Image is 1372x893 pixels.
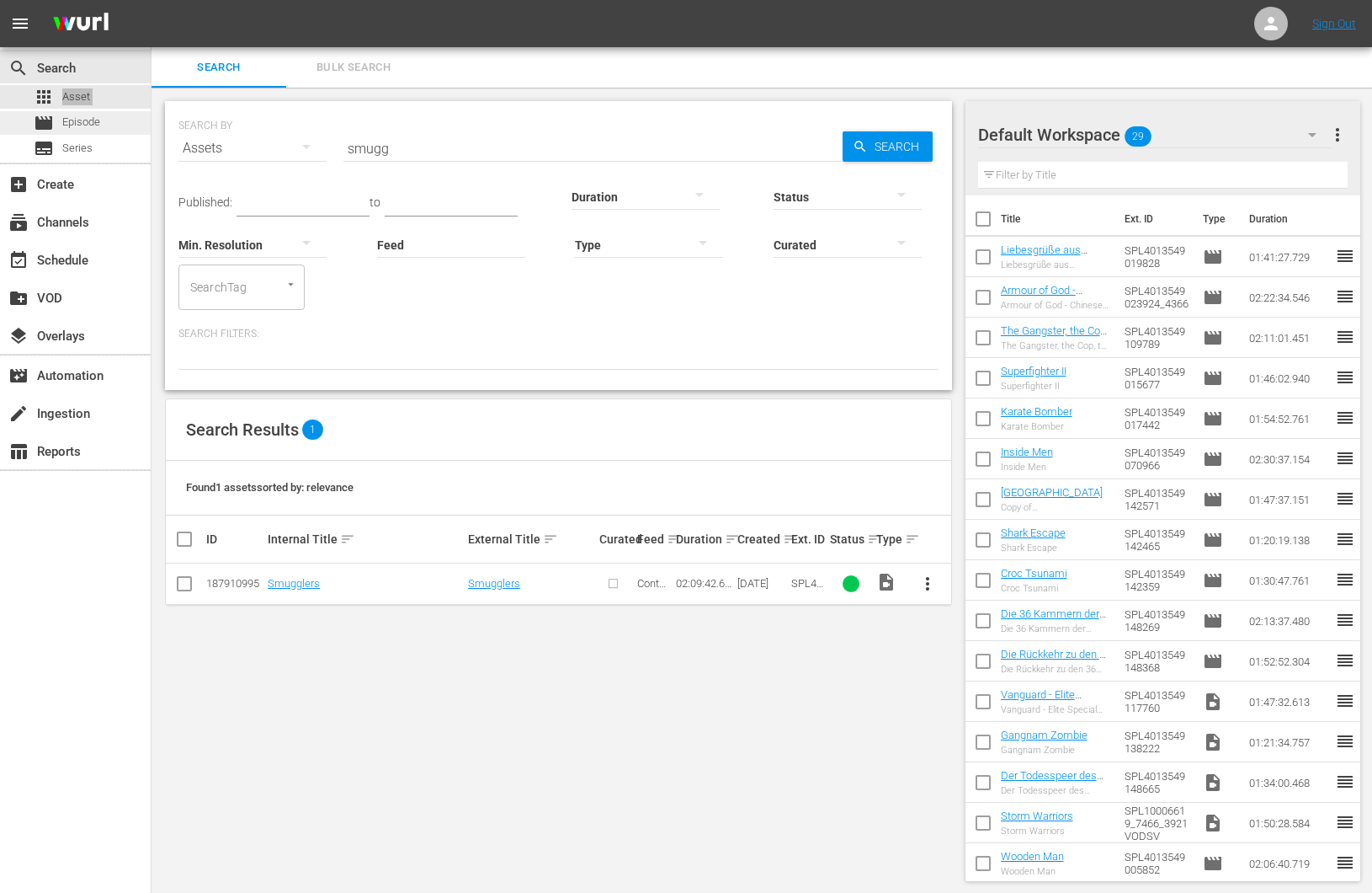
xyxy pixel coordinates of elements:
[1203,247,1223,267] span: Episode
[1203,570,1223,591] span: Episode
[10,13,30,34] span: menu
[62,140,93,157] span: Series
[917,574,938,594] span: more_vert
[783,532,798,547] span: sort
[1242,560,1335,601] td: 01:30:47.761
[737,529,786,549] div: Created
[1001,785,1111,796] div: Der Todesspeer des Shaolin
[1001,462,1053,473] div: Inside Men
[1335,286,1355,307] span: reorder
[1118,237,1197,277] td: SPL4013549019828
[1001,866,1064,877] div: Wooden Man
[1242,398,1335,439] td: 01:54:52.761
[8,250,29,270] span: Schedule
[1242,520,1335,560] td: 01:20:19.138
[296,58,411,78] span: Bulk Search
[8,326,29,346] span: Overlays
[1001,259,1111,270] div: Liebesgrüße aus [GEOGRAPHIC_DATA]
[1001,607,1106,633] a: Die 36 Kammern der Shaolin
[1001,527,1066,539] a: Shark Escape
[1242,803,1335,843] td: 01:50:28.584
[1001,421,1072,432] div: Karate Bomber
[1001,745,1087,756] div: Gangnam Zombie
[186,481,354,494] span: Found 1 assets sorted by: relevance
[1242,479,1335,520] td: 01:47:37.151
[268,529,463,549] div: Internal Title
[791,532,825,546] div: Ext. ID
[8,212,29,233] span: Channels
[1335,448,1355,468] span: reorder
[876,572,896,592] span: Video
[637,577,666,602] span: Content
[8,441,29,462] span: Reports
[1001,567,1067,580] a: Croc Tsunami
[1001,284,1082,309] a: Armour of God - Chinese Zodiac
[1203,287,1223,307] span: Episode
[676,577,732,590] div: 02:09:42.634
[791,577,823,628] span: SPL4013549139243
[676,529,732,549] div: Duration
[1335,408,1355,428] span: reorder
[1335,853,1355,873] span: reorder
[1001,826,1073,837] div: Storm Warriors
[1239,195,1340,243] th: Duration
[1118,843,1197,884] td: SPL4013549005852
[1118,762,1197,803] td: SPL4013549148665
[1001,664,1111,675] div: Die Rückkehr zu den 36 Kammern der Shaolin
[1312,17,1356,30] a: Sign Out
[178,195,232,209] span: Published:
[843,131,933,162] button: Search
[1242,722,1335,762] td: 01:21:34.757
[1001,486,1103,499] a: [GEOGRAPHIC_DATA]
[1335,772,1355,792] span: reorder
[1242,682,1335,722] td: 01:47:32.613
[8,58,29,78] span: Search
[1118,722,1197,762] td: SPL4013549138222
[1118,560,1197,601] td: SPL4013549142359
[370,195,380,209] span: to
[637,529,671,549] div: Feed
[1203,328,1223,348] span: Episode
[737,577,786,590] div: [DATE]
[1001,381,1066,392] div: Superfighter II
[1335,489,1355,509] span: reorder
[1242,641,1335,682] td: 01:52:52.304
[1001,688,1082,714] a: Vanguard - Elite Special Force
[1242,843,1335,884] td: 02:06:40.719
[1203,409,1223,429] span: Episode
[1327,115,1348,155] button: more_vert
[1203,449,1223,469] span: Episode
[8,288,29,308] span: VOD
[1335,812,1355,832] span: reorder
[1001,243,1103,269] a: Liebesgrüße aus [GEOGRAPHIC_DATA]
[1001,648,1111,673] a: Die Rückkehr zu den 36 Kammern der Shaolin
[1001,195,1114,243] th: Title
[1118,479,1197,520] td: SPL4013549142571
[1335,569,1355,590] span: reorder
[1118,601,1197,641] td: SPL4013549148269
[1001,850,1064,863] a: Wooden Man
[34,113,54,133] span: movie
[1203,813,1223,833] span: Video
[1118,318,1197,358] td: SPL4013549109789
[667,532,682,547] span: sort
[1125,119,1151,154] span: 29
[1118,803,1197,843] td: SPL10006619_7466_3921VODSV
[340,532,355,547] span: sort
[8,366,29,386] span: Automation
[1001,810,1073,822] a: Storm Warriors
[1001,623,1111,634] div: Die 36 Kammern der Shaolin
[1335,610,1355,630] span: reorder
[830,529,871,549] div: Status
[302,420,323,440] span: 1
[8,174,29,195] span: Create
[186,420,299,440] span: Search Results
[1001,543,1066,553] div: Shark Escape
[876,529,902,549] div: Type
[1242,439,1335,479] td: 02:30:37.154
[1203,530,1223,550] span: Episode
[1118,439,1197,479] td: SPL4013549070966
[1335,367,1355,388] span: reorder
[62,88,90,105] span: Asset
[1203,611,1223,631] span: Episode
